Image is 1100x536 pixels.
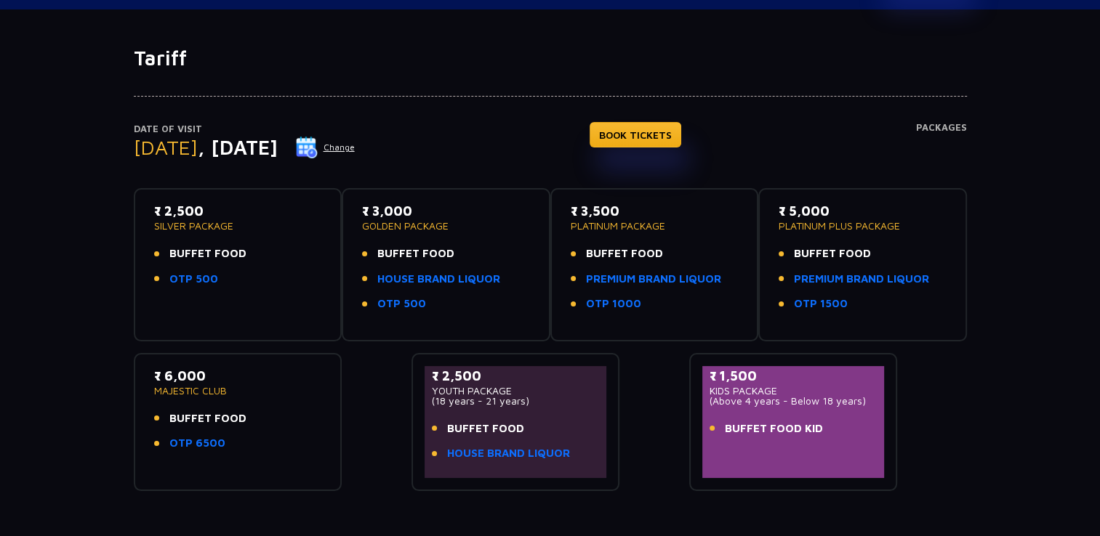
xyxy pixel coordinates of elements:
[432,386,600,396] p: YOUTH PACKAGE
[362,221,530,231] p: GOLDEN PACKAGE
[571,221,739,231] p: PLATINUM PACKAGE
[725,421,823,437] span: BUFFET FOOD KID
[377,296,426,312] a: OTP 500
[794,245,871,262] span: BUFFET FOOD
[710,396,878,406] p: (Above 4 years - Below 18 years)
[586,296,641,312] a: OTP 1000
[169,245,246,262] span: BUFFET FOOD
[198,135,278,159] span: , [DATE]
[154,366,322,386] p: ₹ 6,000
[779,221,947,231] p: PLATINUM PLUS PACKAGE
[794,296,848,312] a: OTP 1500
[154,221,322,231] p: SILVER PACKAGE
[362,201,530,221] p: ₹ 3,000
[377,245,454,262] span: BUFFET FOOD
[710,386,878,396] p: KIDS PACKAGE
[710,366,878,386] p: ₹ 1,500
[432,396,600,406] p: (18 years - 21 years)
[169,271,218,288] a: OTP 500
[169,435,225,452] a: OTP 6500
[134,46,967,70] h1: Tariff
[447,445,570,462] a: HOUSE BRAND LIQUOR
[377,271,500,288] a: HOUSE BRAND LIQUOR
[154,386,322,396] p: MAJESTIC CLUB
[169,410,246,427] span: BUFFET FOOD
[134,122,356,137] p: Date of Visit
[447,421,524,437] span: BUFFET FOOD
[571,201,739,221] p: ₹ 3,500
[779,201,947,221] p: ₹ 5,000
[134,135,198,159] span: [DATE]
[586,245,663,262] span: BUFFET FOOD
[916,122,967,174] h4: Packages
[432,366,600,386] p: ₹ 2,500
[586,271,721,288] a: PREMIUM BRAND LIQUOR
[794,271,929,288] a: PREMIUM BRAND LIQUOR
[590,122,681,147] a: BOOK TICKETS
[154,201,322,221] p: ₹ 2,500
[295,136,356,159] button: Change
